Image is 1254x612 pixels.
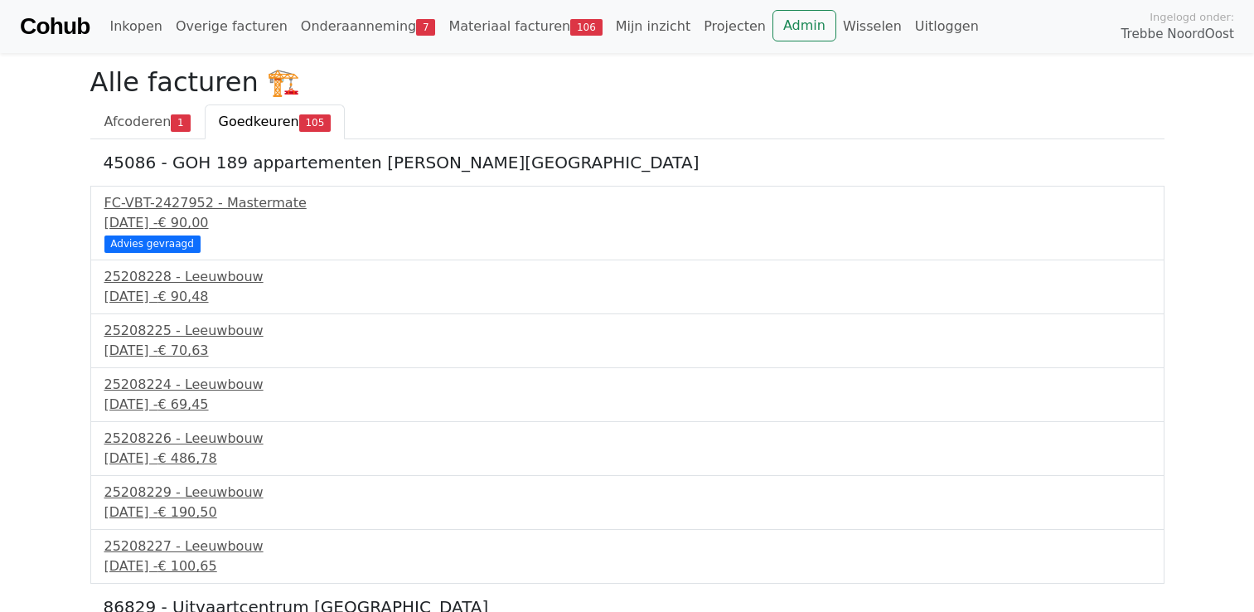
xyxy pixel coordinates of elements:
div: [DATE] - [104,395,1150,415]
a: 25208229 - Leeuwbouw[DATE] -€ 190,50 [104,483,1150,522]
a: Goedkeuren105 [205,104,346,139]
div: 25208228 - Leeuwbouw [104,267,1150,287]
div: 25208227 - Leeuwbouw [104,537,1150,556]
span: Afcoderen [104,114,172,129]
a: 25208224 - Leeuwbouw[DATE] -€ 69,45 [104,375,1150,415]
a: 25208227 - Leeuwbouw[DATE] -€ 100,65 [104,537,1150,576]
div: [DATE] - [104,556,1150,576]
span: Trebbe NoordOost [1121,25,1234,44]
div: FC-VBT-2427952 - Mastermate [104,193,1150,213]
a: Admin [772,10,836,41]
a: 25208225 - Leeuwbouw[DATE] -€ 70,63 [104,321,1150,361]
a: Materiaal facturen106 [442,10,608,43]
div: [DATE] - [104,213,1150,233]
a: Wisselen [836,10,908,43]
a: Afcoderen1 [90,104,205,139]
a: Inkopen [103,10,168,43]
div: [DATE] - [104,449,1150,469]
a: 25208226 - Leeuwbouw[DATE] -€ 486,78 [104,429,1150,469]
div: 25208225 - Leeuwbouw [104,321,1150,341]
a: Overige facturen [169,10,294,43]
span: Goedkeuren [219,114,299,129]
h5: 45086 - GOH 189 appartementen [PERSON_NAME][GEOGRAPHIC_DATA] [104,153,1151,172]
div: [DATE] - [104,503,1150,522]
div: 25208229 - Leeuwbouw [104,483,1150,503]
a: Onderaanneming7 [294,10,443,43]
a: Projecten [697,10,772,43]
span: € 486,78 [157,450,216,466]
a: Uitloggen [908,10,985,43]
a: 25208228 - Leeuwbouw[DATE] -€ 90,48 [104,267,1150,307]
span: € 90,48 [157,289,208,304]
div: Advies gevraagd [104,236,201,252]
div: 25208226 - Leeuwbouw [104,429,1150,449]
h2: Alle facturen 🏗️ [90,66,1164,98]
span: 106 [570,19,603,36]
span: 7 [416,19,435,36]
span: € 70,63 [157,342,208,358]
div: [DATE] - [104,341,1150,361]
a: FC-VBT-2427952 - Mastermate[DATE] -€ 90,00 Advies gevraagd [104,193,1150,250]
div: 25208224 - Leeuwbouw [104,375,1150,395]
span: € 69,45 [157,396,208,412]
div: [DATE] - [104,287,1150,307]
span: 105 [299,114,332,131]
a: Mijn inzicht [609,10,698,43]
a: Cohub [20,7,90,46]
span: Ingelogd onder: [1150,9,1234,25]
span: € 100,65 [157,558,216,574]
span: € 190,50 [157,504,216,520]
span: € 90,00 [157,215,208,231]
span: 1 [171,114,190,131]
